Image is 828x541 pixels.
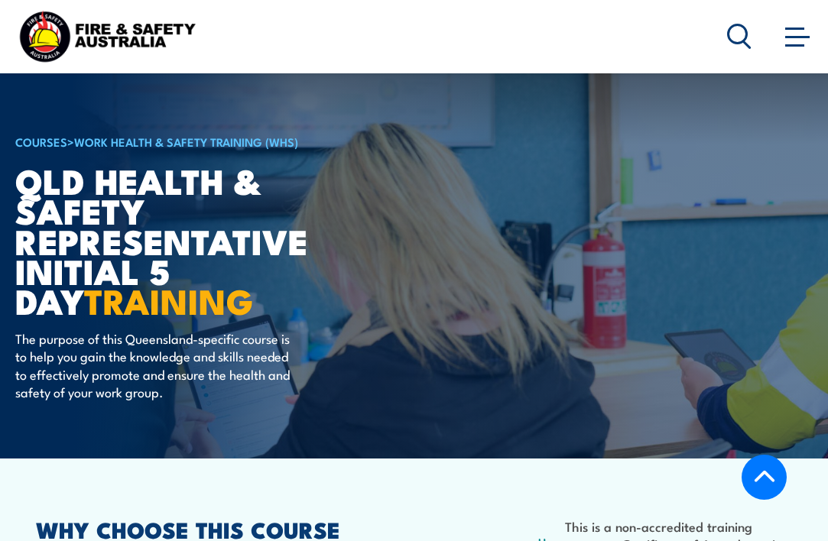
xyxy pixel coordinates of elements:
a: Work Health & Safety Training (WHS) [74,133,298,150]
a: COURSES [15,133,67,150]
h6: > [15,132,393,151]
h1: QLD Health & Safety Representative Initial 5 Day [15,165,393,315]
strong: TRAINING [84,274,254,326]
h2: WHY CHOOSE THIS COURSE [36,519,364,539]
p: The purpose of this Queensland-specific course is to help you gain the knowledge and skills neede... [15,329,294,401]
